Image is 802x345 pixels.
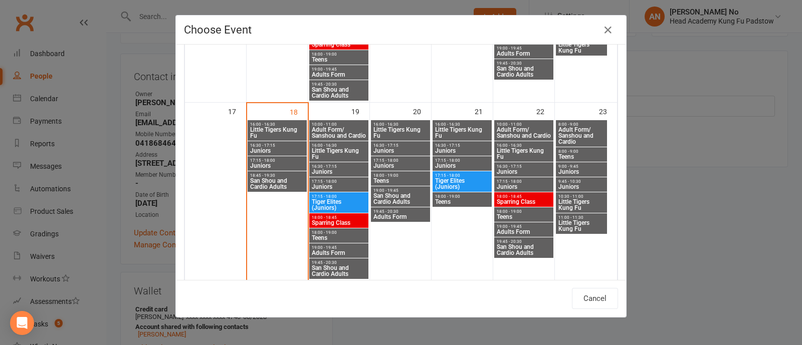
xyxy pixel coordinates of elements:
[311,199,366,211] span: Tiger Elites (Juniors)
[435,143,490,148] span: 16:30 - 17:15
[311,220,366,226] span: Sparring Class
[10,311,34,335] div: Open Intercom Messenger
[311,143,366,148] span: 16:00 - 16:30
[600,22,616,38] button: Close
[496,209,551,214] span: 18:00 - 19:00
[435,127,490,139] span: Little Tigers Kung Fu
[558,122,605,127] span: 8:00 - 9:00
[496,244,551,256] span: San Shou and Cardio Adults
[311,230,366,235] span: 18:00 - 19:00
[373,163,428,169] span: Juniors
[558,184,605,190] span: Juniors
[373,209,428,214] span: 19:45 - 20:30
[228,103,246,119] div: 17
[496,239,551,244] span: 19:45 - 20:30
[435,199,490,205] span: Teens
[496,169,551,175] span: Juniors
[290,103,308,120] div: 18
[558,215,605,220] span: 11:00 - 11:30
[311,72,366,78] span: Adults Form
[435,194,490,199] span: 18:00 - 19:00
[250,158,305,163] span: 17:15 - 18:00
[250,163,305,169] span: Juniors
[373,148,428,154] span: Juniors
[373,158,428,163] span: 17:15 - 18:00
[558,154,605,160] span: Teens
[373,173,428,178] span: 18:00 - 19:00
[496,127,551,139] span: Adult Form/ Sanshou and Cardio
[311,82,366,87] span: 19:45 - 20:30
[311,122,366,127] span: 10:00 - 11:00
[250,173,305,178] span: 18:45 - 19:30
[572,288,618,309] button: Cancel
[496,148,551,160] span: Little Tigers Kung Fu
[496,229,551,235] span: Adults Form
[496,224,551,229] span: 19:00 - 19:45
[250,122,305,127] span: 16:00 - 16:30
[496,51,551,57] span: Adults Form
[435,158,490,163] span: 17:15 - 18:00
[496,164,551,169] span: 16:30 - 17:15
[311,164,366,169] span: 16:30 - 17:15
[558,164,605,169] span: 9:00 - 9:45
[311,245,366,250] span: 19:00 - 19:45
[311,148,366,160] span: Little Tigers Kung Fu
[373,122,428,127] span: 16:00 - 16:30
[373,143,428,148] span: 16:30 - 17:15
[184,24,618,36] h4: Choose Event
[558,179,605,184] span: 9:45 - 10:30
[311,260,366,265] span: 19:45 - 20:30
[435,173,490,178] span: 17:15 - 18:00
[250,148,305,154] span: Juniors
[558,220,605,232] span: Little Tigers Kung Fu
[435,148,490,154] span: Juniors
[496,66,551,78] span: San Shou and Cardio Adults
[311,215,366,220] span: 18:00 - 18:45
[373,188,428,193] span: 19:00 - 19:45
[311,265,366,277] span: San Shou and Cardio Adults
[250,127,305,139] span: Little Tigers Kung Fu
[558,149,605,154] span: 8:00 - 9:00
[311,179,366,184] span: 17:15 - 18:00
[496,214,551,220] span: Teens
[311,169,366,175] span: Juniors
[558,169,605,175] span: Juniors
[311,52,366,57] span: 18:00 - 19:00
[311,194,366,199] span: 17:15 - 18:00
[435,178,490,190] span: Tiger Elites (Juniors)
[558,199,605,211] span: Little Tigers Kung Fu
[496,184,551,190] span: Juniors
[475,103,493,119] div: 21
[558,42,605,54] span: Little Tigers Kung Fu
[311,67,366,72] span: 19:00 - 19:45
[496,199,551,205] span: Sparring Class
[413,103,431,119] div: 20
[373,214,428,220] span: Adults Form
[496,143,551,148] span: 16:00 - 16:30
[250,143,305,148] span: 16:30 - 17:15
[496,122,551,127] span: 10:00 - 11:00
[496,179,551,184] span: 17:15 - 18:00
[311,127,366,139] span: Adult Form/ Sanshou and Cardio
[496,194,551,199] span: 18:00 - 18:45
[373,193,428,205] span: San Shou and Cardio Adults
[435,163,490,169] span: Juniors
[373,127,428,139] span: Little Tigers Kung Fu
[311,184,366,190] span: Juniors
[250,178,305,190] span: San Shou and Cardio Adults
[351,103,369,119] div: 19
[311,42,366,48] span: Sparring Class
[311,235,366,241] span: Teens
[373,178,428,184] span: Teens
[558,127,605,145] span: Adult Form/ Sanshou and Cardio
[599,103,617,119] div: 23
[435,122,490,127] span: 16:00 - 16:30
[496,46,551,51] span: 19:00 - 19:45
[558,194,605,199] span: 10:30 - 11:00
[311,87,366,99] span: San Shou and Cardio Adults
[536,103,554,119] div: 22
[311,250,366,256] span: Adults Form
[311,57,366,63] span: Teens
[496,61,551,66] span: 19:45 - 20:30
